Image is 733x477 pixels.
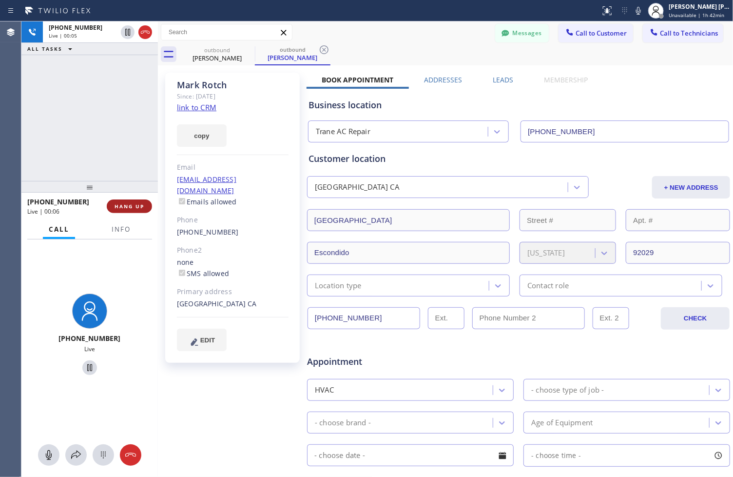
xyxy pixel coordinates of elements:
[177,329,227,351] button: EDIT
[315,182,400,193] div: [GEOGRAPHIC_DATA] CA
[315,417,371,428] div: - choose brand -
[177,91,289,102] div: Since: [DATE]
[177,257,289,279] div: none
[308,307,420,329] input: Phone Number
[495,24,549,42] button: Messages
[493,75,514,84] label: Leads
[177,162,289,173] div: Email
[161,24,292,40] input: Search
[652,176,730,199] button: + NEW ADDRESS
[309,152,729,165] div: Customer location
[27,45,62,52] span: ALL TASKS
[21,43,82,55] button: ALL TASKS
[138,25,152,39] button: Hang up
[177,175,236,195] a: [EMAIL_ADDRESS][DOMAIN_NAME]
[121,25,135,39] button: Hold Customer
[93,444,114,466] button: Open dialpad
[180,46,254,54] div: outbound
[531,384,604,396] div: - choose type of job -
[307,209,510,231] input: Address
[180,54,254,62] div: [PERSON_NAME]
[520,209,616,231] input: Street #
[472,307,585,329] input: Phone Number 2
[256,53,329,62] div: [PERSON_NAME]
[177,286,289,298] div: Primary address
[315,384,334,396] div: HVAC
[177,215,289,226] div: Phone
[200,337,215,344] span: EDIT
[424,75,463,84] label: Addresses
[669,2,730,11] div: [PERSON_NAME] [PERSON_NAME]
[256,46,329,53] div: outbound
[84,345,95,353] span: Live
[49,225,69,234] span: Call
[112,225,131,234] span: Info
[179,270,185,276] input: SMS allowed
[179,198,185,204] input: Emails allowed
[531,417,593,428] div: Age of Equipment
[322,75,394,84] label: Book Appointment
[643,24,723,42] button: Call to Technicians
[65,444,87,466] button: Open directory
[309,99,729,112] div: Business location
[593,307,629,329] input: Ext. 2
[661,307,730,330] button: CHECK
[27,197,89,206] span: [PHONE_NUMBER]
[107,199,152,213] button: HANG UP
[27,207,59,216] span: Live | 00:06
[177,269,229,278] label: SMS allowed
[531,451,581,460] span: - choose time -
[576,29,627,38] span: Call to Customer
[106,220,136,239] button: Info
[307,242,510,264] input: City
[626,209,730,231] input: Apt. #
[669,12,724,19] span: Unavailable | 1h 42min
[521,120,729,142] input: Phone Number
[527,280,569,291] div: Contact role
[307,355,447,368] span: Appointment
[180,43,254,65] div: Mark Rotch
[544,75,588,84] label: Membership
[177,298,289,310] div: [GEOGRAPHIC_DATA] CA
[632,4,645,18] button: Mute
[49,32,77,39] span: Live | 00:05
[177,102,216,112] a: link to CRM
[307,444,514,466] input: - choose date -
[49,23,102,32] span: [PHONE_NUMBER]
[115,203,144,210] span: HANG UP
[177,245,289,256] div: Phone2
[316,126,370,138] div: Trane AC Repair
[177,124,227,147] button: copy
[428,307,464,329] input: Ext.
[82,360,97,375] button: Hold Customer
[59,334,121,343] span: [PHONE_NUMBER]
[256,43,329,64] div: Mark Rotch
[177,197,237,206] label: Emails allowed
[38,444,59,466] button: Mute
[177,227,239,237] a: [PHONE_NUMBER]
[177,79,289,91] div: Mark Rotch
[315,280,362,291] div: Location type
[626,242,730,264] input: ZIP
[120,444,141,466] button: Hang up
[43,220,75,239] button: Call
[660,29,718,38] span: Call to Technicians
[559,24,633,42] button: Call to Customer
